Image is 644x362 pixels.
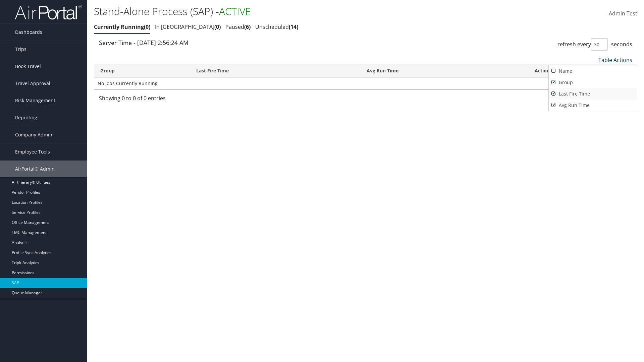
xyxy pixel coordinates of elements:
span: Trips [15,41,26,58]
span: Dashboards [15,24,42,41]
span: Employee Tools [15,143,50,160]
span: Book Travel [15,58,41,75]
span: Risk Management [15,92,55,109]
span: Travel Approval [15,75,50,92]
a: Group [549,77,637,88]
span: Company Admin [15,126,52,143]
a: Last Fire Time [549,88,637,100]
a: Avg Run Time [549,100,637,111]
span: Reporting [15,109,37,126]
img: airportal-logo.png [15,4,82,20]
span: AirPortal® Admin [15,161,55,177]
a: Name [549,65,637,77]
